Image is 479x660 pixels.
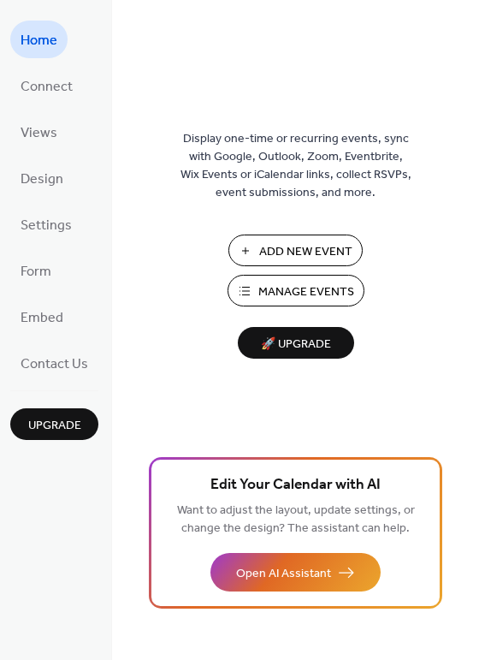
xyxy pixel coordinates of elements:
a: Embed [10,298,74,336]
span: Settings [21,212,72,240]
button: Open AI Assistant [210,553,381,592]
button: Add New Event [228,235,363,266]
span: 🚀 Upgrade [248,333,344,356]
span: Upgrade [28,417,81,435]
a: Contact Us [10,344,98,382]
span: Views [21,120,57,147]
a: Connect [10,67,83,104]
button: Manage Events [228,275,364,306]
span: Display one-time or recurring events, sync with Google, Outlook, Zoom, Eventbrite, Wix Events or ... [180,130,411,202]
span: Open AI Assistant [236,565,331,583]
a: Home [10,21,68,58]
span: Edit Your Calendar with AI [210,473,381,497]
span: Design [21,166,63,193]
span: Home [21,27,57,55]
a: Settings [10,205,82,243]
span: Connect [21,74,73,101]
span: Contact Us [21,351,88,378]
span: Manage Events [258,283,354,301]
span: Form [21,259,51,286]
span: Want to adjust the layout, update settings, or change the design? The assistant can help. [177,499,415,540]
span: Embed [21,305,63,332]
a: Design [10,159,74,197]
span: Add New Event [259,243,352,261]
a: Views [10,113,68,151]
button: Upgrade [10,408,98,440]
button: 🚀 Upgrade [238,327,354,359]
a: Form [10,252,62,289]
